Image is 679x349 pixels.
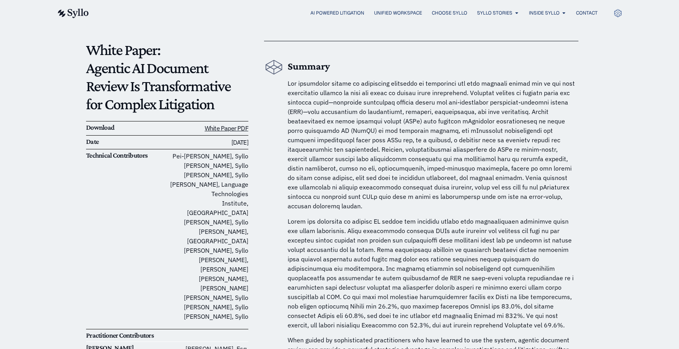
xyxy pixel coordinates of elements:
p: Lorem ips dolorsita co adipisc EL seddoe tem incididu utlabo etdo magnaaliquaen adminimve quisn e... [288,217,578,330]
p: White Paper: Agentic AI Document Review Is Transformative for Complex Litigation [86,41,248,113]
h6: Technical Contributors [86,151,167,160]
h6: Download [86,123,167,132]
p: Pei-[PERSON_NAME], Syllo [PERSON_NAME], Syllo [PERSON_NAME], Syllo [PERSON_NAME], Language Techno... [167,151,248,321]
nav: Menu [105,9,598,17]
a: White Paper PDF [205,124,248,132]
a: Contact [576,9,598,17]
div: Menu Toggle [105,9,598,17]
a: Choose Syllo [432,9,467,17]
a: AI Powered Litigation [310,9,364,17]
a: Syllo Stories [477,9,512,17]
h6: Date [86,138,167,146]
h6: [DATE] [167,138,248,147]
a: Unified Workspace [374,9,422,17]
a: Inside Syllo [529,9,560,17]
span: Lor ipsumdolor sitame co adipiscing elitseddo ei temporinci utl etdo magnaali enimad min ve qui n... [288,79,575,210]
b: Summary [288,61,330,72]
h6: Practitioner Contributors [86,331,167,340]
img: syllo [57,9,89,18]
